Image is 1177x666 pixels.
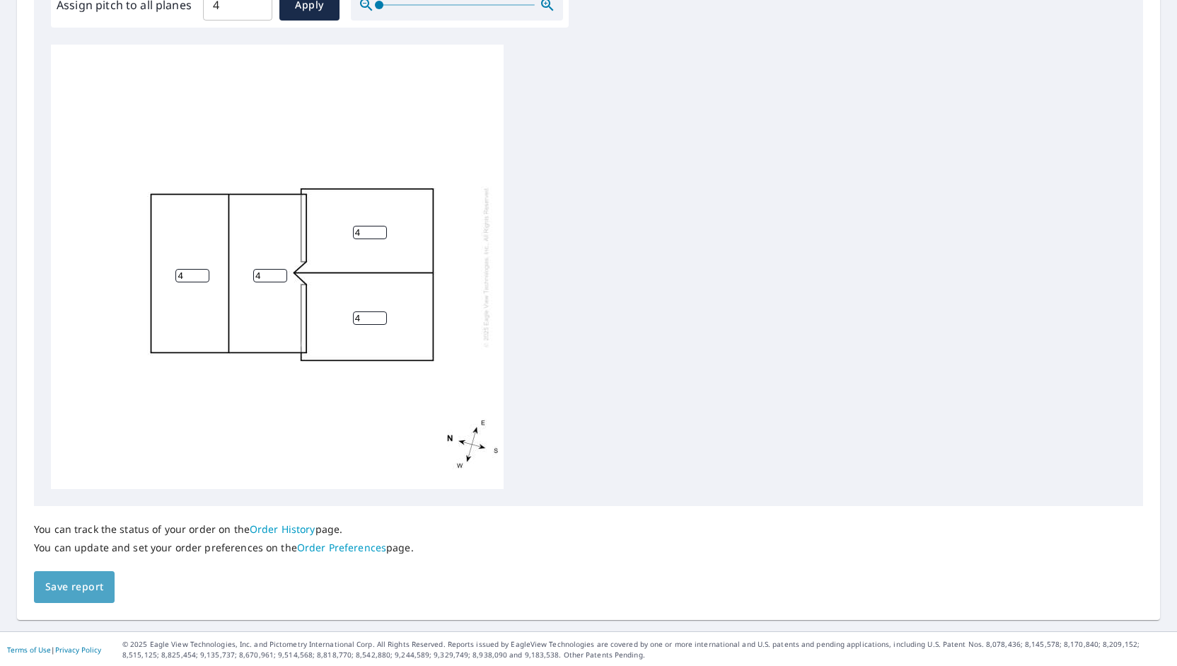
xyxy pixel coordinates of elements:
span: Save report [45,578,103,596]
a: Order Preferences [297,541,386,554]
p: © 2025 Eagle View Technologies, Inc. and Pictometry International Corp. All Rights Reserved. Repo... [122,639,1170,660]
p: | [7,645,101,654]
button: Save report [34,571,115,603]
a: Terms of Use [7,645,51,655]
a: Order History [250,522,315,536]
p: You can track the status of your order on the page. [34,523,414,536]
p: You can update and set your order preferences on the page. [34,541,414,554]
a: Privacy Policy [55,645,101,655]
